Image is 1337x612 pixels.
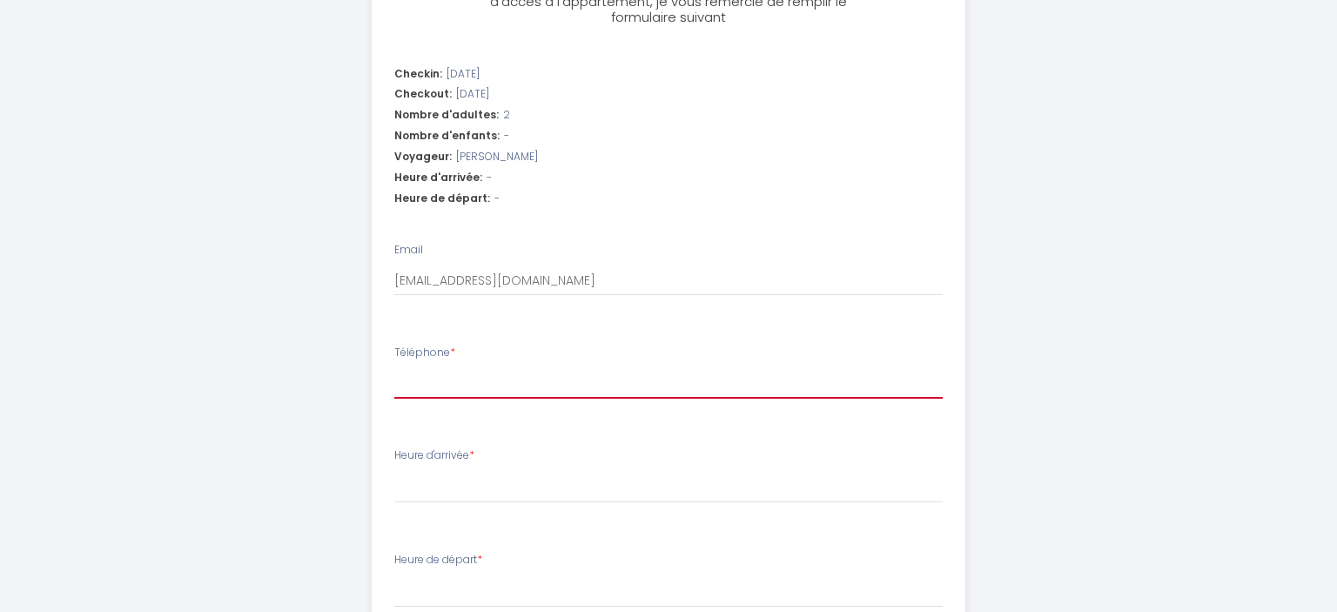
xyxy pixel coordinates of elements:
[394,552,482,568] label: Heure de départ
[503,107,510,124] span: 2
[494,191,500,207] span: -
[504,128,509,145] span: -
[394,170,482,186] span: Heure d'arrivée:
[394,128,500,145] span: Nombre d'enfants:
[394,66,442,83] span: Checkin:
[394,149,452,165] span: Voyageur:
[456,149,538,165] span: [PERSON_NAME]
[394,191,490,207] span: Heure de départ:
[394,107,499,124] span: Nombre d'adultes:
[487,170,492,186] span: -
[394,86,452,103] span: Checkout:
[447,66,480,83] span: [DATE]
[456,86,489,103] span: [DATE]
[394,447,474,464] label: Heure d'arrivée
[394,242,423,259] label: Email
[394,345,455,361] label: Téléphone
